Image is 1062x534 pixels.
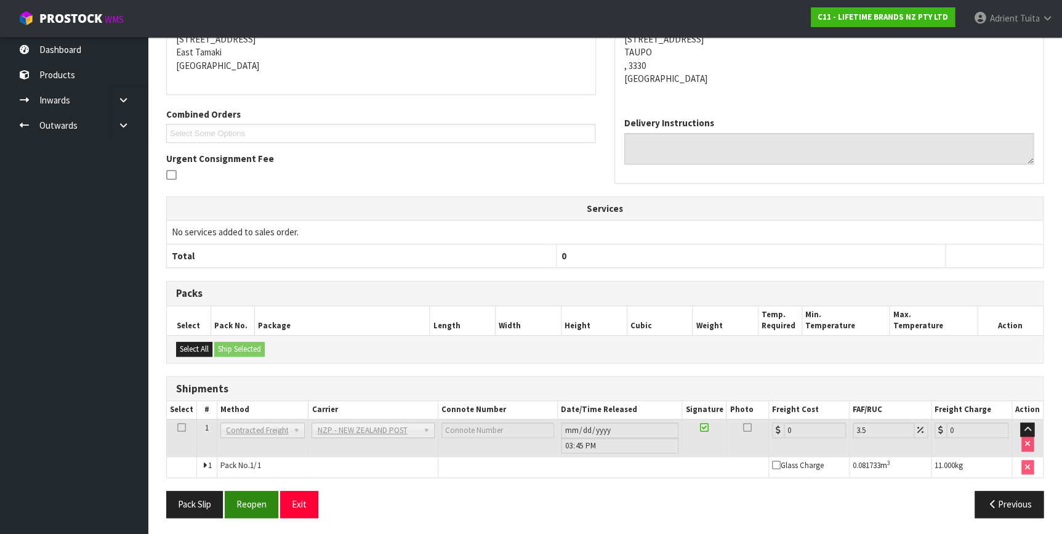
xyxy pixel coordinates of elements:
[977,306,1043,335] th: Action
[176,342,212,357] button: Select All
[211,306,254,335] th: Pack No.
[768,401,849,419] th: Freight Cost
[849,401,931,419] th: FAF/RUC
[167,244,556,267] th: Total
[176,383,1034,395] h3: Shipments
[167,306,211,335] th: Select
[205,423,209,433] span: 1
[627,306,693,335] th: Cubic
[890,306,977,335] th: Max. Temperature
[931,456,1012,477] td: kg
[1020,12,1039,24] span: Tuita
[18,10,34,26] img: cube-alt.png
[561,306,627,335] th: Height
[935,460,955,471] span: 11.000
[225,491,278,517] button: Reopen
[214,342,265,357] button: Ship Selected
[167,220,1043,244] td: No services added to sales order.
[558,401,682,419] th: Date/Time Released
[811,7,955,27] a: C11 - LIFETIME BRANDS NZ PTY LTD
[931,401,1012,419] th: Freight Charge
[1012,401,1043,419] th: Action
[280,491,318,517] button: Exit
[317,423,418,438] span: NZP - NEW ZEALAND POST
[624,19,1034,85] address: [STREET_ADDRESS] TAUPO , 3330 [GEOGRAPHIC_DATA]
[758,306,802,335] th: Temp. Required
[693,306,758,335] th: Weight
[167,197,1043,220] th: Services
[561,250,566,262] span: 0
[197,401,217,419] th: #
[975,491,1044,517] button: Previous
[989,12,1018,24] span: Adrient
[784,423,846,438] input: Freight Cost
[166,491,223,517] button: Pack Slip
[39,10,102,26] span: ProStock
[226,423,288,438] span: Contracted Freight
[217,401,308,419] th: Method
[176,288,1034,299] h3: Packs
[167,401,197,419] th: Select
[853,460,880,471] span: 0.081733
[430,306,496,335] th: Length
[818,12,948,22] strong: C11 - LIFETIME BRANDS NZ PTY LTD
[438,401,558,419] th: Connote Number
[726,401,768,419] th: Photo
[853,423,914,438] input: Freight Adjustment
[217,456,438,477] td: Pack No.
[254,306,430,335] th: Package
[250,460,260,471] span: 1/1
[682,401,726,419] th: Signature
[308,401,438,419] th: Carrier
[946,423,1008,438] input: Freight Charge
[176,19,586,72] address: [STREET_ADDRESS] East Tamaki [GEOGRAPHIC_DATA]
[441,423,554,438] input: Connote Number
[496,306,561,335] th: Width
[772,460,824,471] span: Glass Charge
[802,306,890,335] th: Min. Temperature
[849,456,931,477] td: m
[166,108,241,121] label: Combined Orders
[887,459,890,467] sup: 3
[624,116,714,129] label: Delivery Instructions
[208,460,212,471] span: 1
[166,152,274,165] label: Urgent Consignment Fee
[105,14,124,25] small: WMS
